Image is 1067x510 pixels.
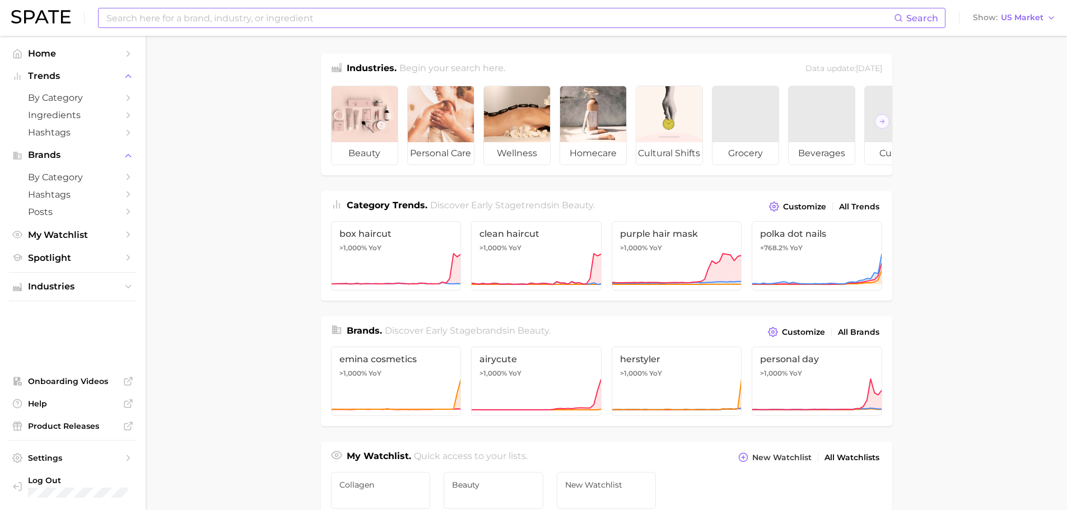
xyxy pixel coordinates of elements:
[9,249,137,266] a: Spotlight
[782,327,825,337] span: Customize
[9,45,137,62] a: Home
[839,202,879,212] span: All Trends
[28,282,118,292] span: Industries
[479,244,507,252] span: >1,000%
[471,221,602,291] a: clean haircut>1,000% YoY
[11,10,71,24] img: SPATE
[347,200,427,210] span: Category Trends .
[789,369,802,378] span: YoY
[28,189,118,200] span: Hashtags
[760,354,874,364] span: personal day
[836,199,882,214] a: All Trends
[479,354,593,364] span: airycute
[9,106,137,124] a: Ingredients
[9,124,137,141] a: Hashtags
[509,369,521,378] span: YoY
[479,369,507,377] span: >1,000%
[28,207,118,217] span: Posts
[105,8,894,27] input: Search here for a brand, industry, or ingredient
[620,244,647,252] span: >1,000%
[760,369,788,377] span: >1,000%
[369,369,381,378] span: YoY
[565,480,648,489] span: New Watchlist
[347,450,411,465] h1: My Watchlist.
[9,278,137,295] button: Industries
[339,369,367,377] span: >1,000%
[557,472,656,509] a: New Watchlist
[875,114,889,129] button: Scroll Right
[9,186,137,203] a: Hashtags
[28,92,118,103] span: by Category
[9,373,137,390] a: Onboarding Videos
[339,354,453,364] span: emina cosmetics
[712,86,779,165] a: grocery
[28,172,118,183] span: by Category
[452,480,535,489] span: Beauty
[332,142,398,165] span: beauty
[444,472,543,509] a: Beauty
[970,11,1059,25] button: ShowUS Market
[906,13,938,24] span: Search
[347,62,397,77] h1: Industries.
[865,142,931,165] span: culinary
[788,86,855,165] a: beverages
[9,169,137,186] a: by Category
[9,418,137,434] a: Product Releases
[824,453,879,462] span: All Watchlists
[399,62,505,77] h2: Begin your search here.
[28,150,118,160] span: Brands
[28,127,118,138] span: Hashtags
[805,62,882,77] div: Data update: [DATE]
[560,142,626,165] span: homecare
[407,86,474,165] a: personal care
[864,86,931,165] a: culinary
[28,453,118,463] span: Settings
[636,142,702,165] span: cultural shifts
[9,226,137,244] a: My Watchlist
[712,142,779,165] span: grocery
[9,89,137,106] a: by Category
[783,202,826,212] span: Customize
[484,142,550,165] span: wellness
[347,325,382,336] span: Brands .
[28,71,118,81] span: Trends
[735,450,814,465] button: New Watchlist
[9,472,137,501] a: Log out. Currently logged in with e-mail raj@netrush.com.
[471,347,602,416] a: airycute>1,000% YoY
[479,228,593,239] span: clean haircut
[518,325,549,336] span: beauty
[369,244,381,252] span: YoY
[408,142,474,165] span: personal care
[331,347,462,416] a: emina cosmetics>1,000% YoY
[28,48,118,59] span: Home
[822,450,882,465] a: All Watchlists
[28,475,128,485] span: Log Out
[620,369,647,377] span: >1,000%
[339,480,422,489] span: Collagen
[28,110,118,120] span: Ingredients
[760,228,874,239] span: polka dot nails
[789,142,855,165] span: beverages
[973,15,998,21] span: Show
[28,399,118,409] span: Help
[385,325,551,336] span: Discover Early Stage brands in .
[752,453,812,462] span: New Watchlist
[1001,15,1043,21] span: US Market
[509,244,521,252] span: YoY
[752,347,882,416] a: personal day>1,000% YoY
[339,228,453,239] span: box haircut
[414,450,528,465] h2: Quick access to your lists.
[331,472,431,509] a: Collagen
[9,68,137,85] button: Trends
[649,244,662,252] span: YoY
[649,369,662,378] span: YoY
[790,244,803,252] span: YoY
[9,395,137,412] a: Help
[838,327,879,337] span: All Brands
[835,325,882,340] a: All Brands
[562,200,593,210] span: beauty
[760,244,788,252] span: +768.2%
[28,421,118,431] span: Product Releases
[9,147,137,163] button: Brands
[430,200,595,210] span: Discover Early Stage trends in .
